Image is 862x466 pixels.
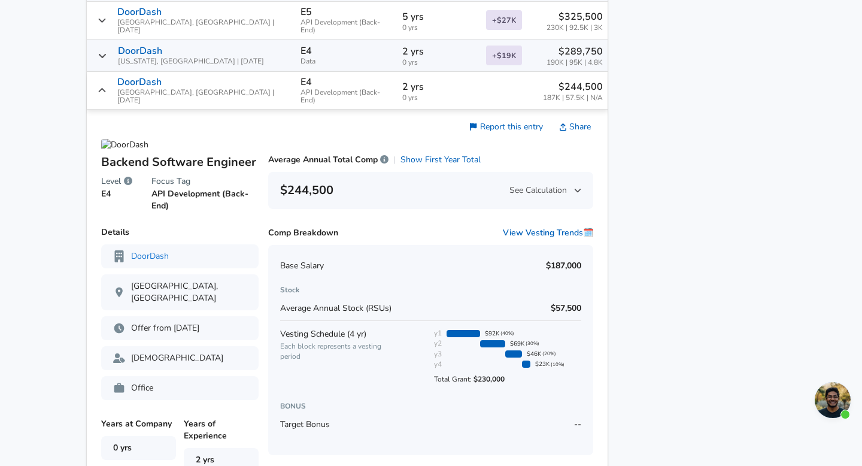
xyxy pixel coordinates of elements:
span: Average Annual Stock (RSUs) [280,302,391,314]
p: Details [101,226,259,238]
span: Share [569,121,591,133]
p: | [393,154,396,166]
p: Offer from [DATE] [113,322,247,334]
p: DoorDash [117,77,162,87]
span: 0 yrs [402,94,476,102]
span: Total Grant: [434,370,566,385]
p: $57,500 [551,302,581,314]
a: +$27K [486,14,522,26]
div: y4 [434,359,442,370]
p: -- [574,419,581,431]
div: y2 [434,338,442,349]
span: Data [301,58,393,65]
span: API Development (Back-End) [301,89,393,104]
p: E4 [301,46,312,56]
span: Each block represents a vesting period [280,341,400,362]
span: 0 yrs [402,59,476,66]
span: + $27K [486,10,522,30]
span: We calculate your average annual total compensation by adding your base salary to the average of ... [380,154,388,165]
span: See Calculation [509,184,581,196]
span: (20%) [542,350,556,357]
span: 187K | 57.5K | N/A [543,94,603,102]
span: Base Salary [280,260,324,272]
p: Office [113,382,247,394]
p: E4 [101,188,132,200]
p: 2 yrs [402,80,476,94]
span: $46K [527,350,541,358]
span: (40%) [500,330,514,337]
div: Open chat [815,382,851,418]
span: (10%) [551,361,564,368]
p: $325,500 [547,10,603,24]
button: View Vesting Trends🗓️ [503,227,593,239]
span: 190K | 95K | 4.8K [547,59,603,66]
h6: Stock [280,284,581,296]
span: 0 yrs [402,24,476,32]
p: API Development (Back-End) [151,188,259,212]
p: 2 yrs [402,44,476,59]
p: Years at Company [101,418,176,460]
a: DoorDash [131,250,169,262]
p: Comp Breakdown [268,227,338,239]
span: Vesting Schedule ( 4 yr ) [280,328,366,340]
button: Show First Year Total [400,154,481,166]
p: [GEOGRAPHIC_DATA], [GEOGRAPHIC_DATA] [113,280,247,304]
span: [GEOGRAPHIC_DATA], [GEOGRAPHIC_DATA] | [DATE] [117,89,291,104]
span: [US_STATE], [GEOGRAPHIC_DATA] | [DATE] [118,58,264,65]
span: $23K [535,360,550,368]
span: Report this entry [480,121,543,132]
img: DoorDash [101,139,148,151]
p: $289,750 [547,44,603,59]
p: $187,000 [546,260,581,272]
p: [DEMOGRAPHIC_DATA] [113,352,247,364]
span: + $19K [486,46,522,65]
div: y3 [434,349,442,359]
p: $244,500 [543,80,603,94]
span: (30%) [526,340,539,347]
p: 5 yrs [402,10,476,24]
span: 0 yrs [113,442,132,453]
p: E5 [301,7,312,17]
p: Average Annual Total Comp [268,154,388,166]
p: E4 [301,77,312,87]
p: Backend Software Engineer [101,153,259,171]
div: y1 [434,328,442,338]
span: 230K | 92.5K | 3K [547,24,603,32]
span: Levels are a company's method of standardizing employee's scope of assumed ability, responsibilit... [124,175,132,188]
span: API Development (Back-End) [301,19,393,34]
h6: BONUS [280,400,581,413]
span: $92K [485,329,499,338]
span: Level [101,175,121,188]
a: +$19K [486,50,522,61]
span: $69K [510,340,524,348]
h6: $244,500 [280,181,333,200]
p: DoorDash [117,7,162,17]
span: [GEOGRAPHIC_DATA], [GEOGRAPHIC_DATA] | [DATE] [117,19,291,34]
strong: $230,000 [474,374,505,384]
p: DoorDash [118,46,162,56]
h6: Focus Tag [151,175,259,188]
span: Target Bonus [280,419,330,431]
